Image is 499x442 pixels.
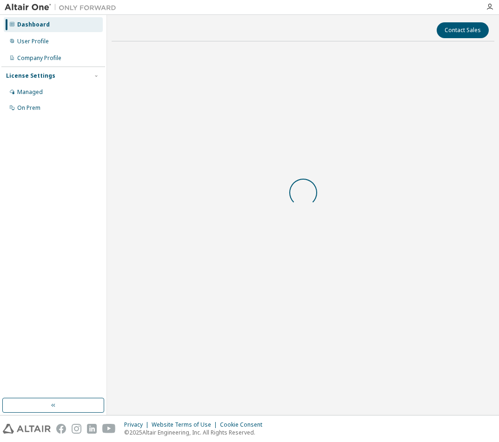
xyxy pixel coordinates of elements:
[17,21,50,28] div: Dashboard
[56,424,66,434] img: facebook.svg
[152,421,220,429] div: Website Terms of Use
[3,424,51,434] img: altair_logo.svg
[6,72,55,80] div: License Settings
[72,424,81,434] img: instagram.svg
[102,424,116,434] img: youtube.svg
[220,421,268,429] div: Cookie Consent
[87,424,97,434] img: linkedin.svg
[5,3,121,12] img: Altair One
[124,429,268,436] p: © 2025 Altair Engineering, Inc. All Rights Reserved.
[17,54,61,62] div: Company Profile
[437,22,489,38] button: Contact Sales
[17,88,43,96] div: Managed
[17,38,49,45] div: User Profile
[124,421,152,429] div: Privacy
[17,104,40,112] div: On Prem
